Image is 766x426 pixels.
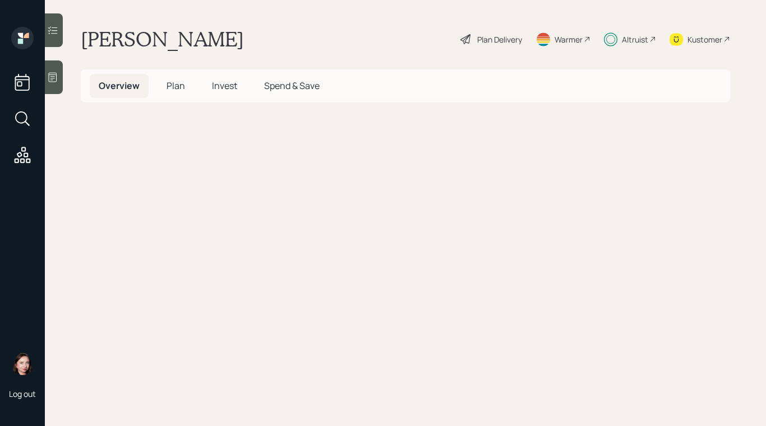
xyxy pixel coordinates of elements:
[81,27,244,52] h1: [PERSON_NAME]
[477,34,522,45] div: Plan Delivery
[9,388,36,399] div: Log out
[212,79,237,92] span: Invest
[264,79,320,92] span: Spend & Save
[99,79,140,92] span: Overview
[11,353,34,375] img: aleksandra-headshot.png
[167,79,185,92] span: Plan
[687,34,722,45] div: Kustomer
[622,34,648,45] div: Altruist
[555,34,583,45] div: Warmer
